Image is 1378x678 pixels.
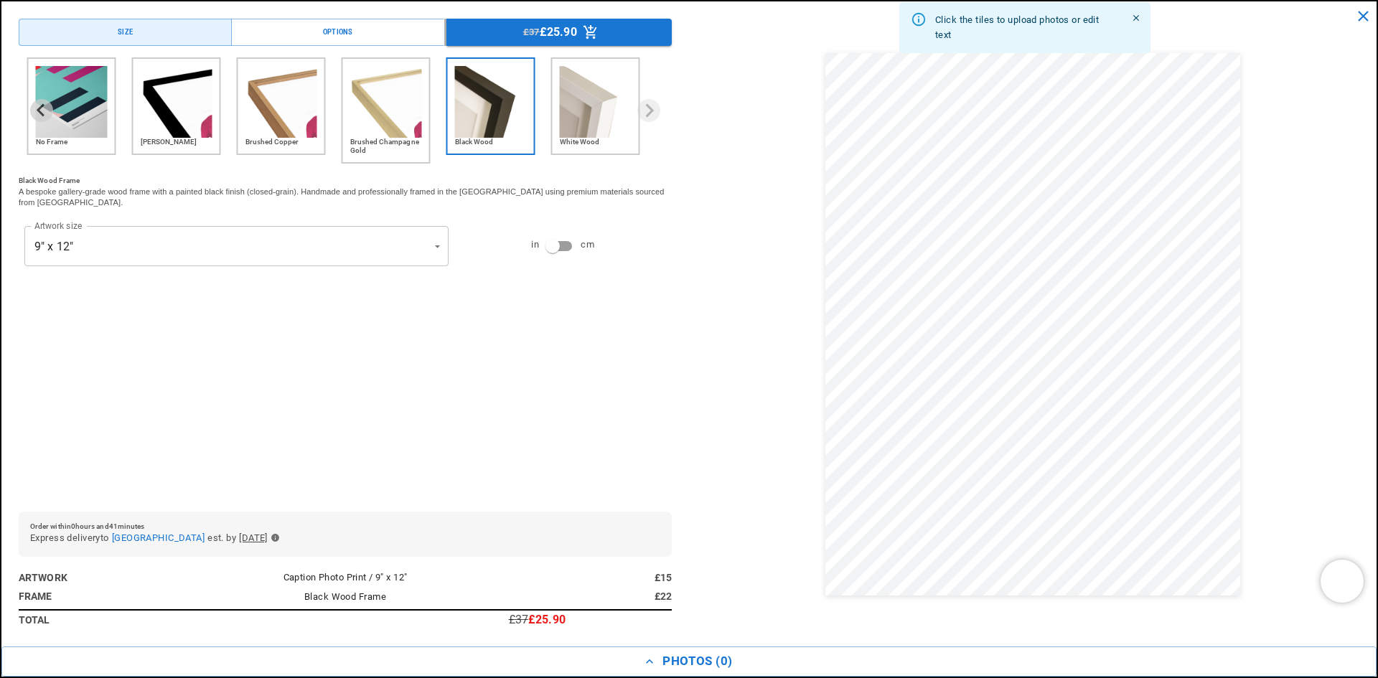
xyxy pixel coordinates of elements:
button: Close [1128,9,1145,27]
h6: No Frame [36,138,108,146]
h6: Brushed Champagne Gold [350,138,422,155]
p: £37 [509,614,528,626]
li: 3 of 6 [237,57,330,164]
li: 4 of 6 [342,57,435,164]
div: Frame Option [19,57,672,164]
button: £37£25.90 [446,19,672,46]
span: Caption Photo Print / 9" x 12" [283,572,408,583]
button: Size [19,19,232,46]
li: 1 of 6 [27,57,121,164]
h6: Artwork [19,570,182,585]
div: Options [323,27,353,38]
li: 2 of 6 [132,57,225,164]
button: close [1349,1,1378,31]
h6: Frame [19,588,182,604]
span: Black Wood Frame [304,591,386,602]
button: Options [231,19,444,46]
table: simple table [19,568,672,629]
h6: £15 [509,570,672,585]
h6: White Wood [560,138,632,146]
div: 9" x 12" [24,226,449,266]
div: Menu buttons [19,19,672,46]
h6: Brushed Copper [245,138,317,146]
li: 6 of 6 [551,57,645,164]
p: £25.90 [528,614,566,626]
h6: £22 [509,588,672,604]
h6: Black Wood [455,138,527,146]
span: [DATE] [239,530,268,546]
iframe: Chatra live chat [1321,560,1364,603]
button: Next slide [637,99,660,122]
span: Click the tiles to upload photos or edit text [935,14,1099,41]
button: Photos (0) [1,646,1377,677]
span: Express delivery to [30,530,109,546]
p: A bespoke gallery-grade wood frame with a painted black finish (closed-grain). Handmade and profe... [19,187,672,209]
h6: Black Wood Frame [19,175,672,187]
span: [GEOGRAPHIC_DATA] [112,532,205,543]
span: in [531,237,539,253]
li: 5 of 6 [446,57,540,164]
label: Artwork size [34,220,82,232]
h6: Total [19,612,182,628]
button: [GEOGRAPHIC_DATA] [112,530,205,546]
span: cm [581,237,594,253]
h6: Order within 0 hours and 41 minutes [30,523,660,530]
div: Size [118,27,133,38]
button: Previous slide [30,99,53,122]
span: est. by [207,530,236,546]
h6: [PERSON_NAME] [141,138,212,146]
p: £25.90 [540,27,577,38]
span: £37 [523,24,540,40]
